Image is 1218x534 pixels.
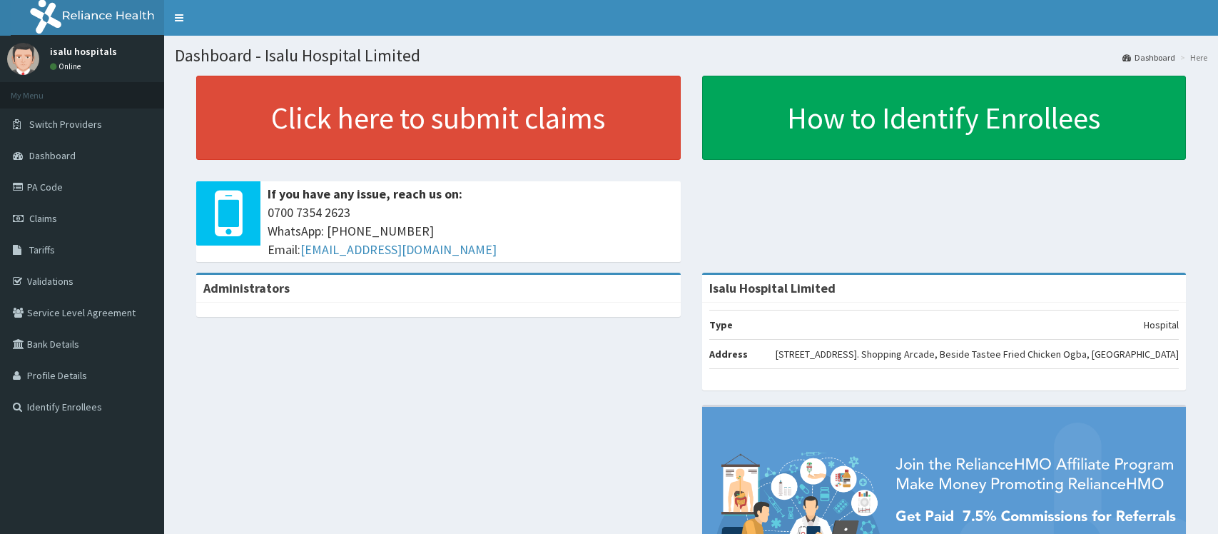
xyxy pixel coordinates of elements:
[268,186,462,202] b: If you have any issue, reach us on:
[709,280,836,296] strong: Isalu Hospital Limited
[709,318,733,331] b: Type
[29,212,57,225] span: Claims
[29,118,102,131] span: Switch Providers
[196,76,681,160] a: Click here to submit claims
[300,241,497,258] a: [EMAIL_ADDRESS][DOMAIN_NAME]
[29,243,55,256] span: Tariffs
[268,203,674,258] span: 0700 7354 2623 WhatsApp: [PHONE_NUMBER] Email:
[1122,51,1175,64] a: Dashboard
[702,76,1187,160] a: How to Identify Enrollees
[50,46,117,56] p: isalu hospitals
[203,280,290,296] b: Administrators
[7,43,39,75] img: User Image
[29,149,76,162] span: Dashboard
[1177,51,1207,64] li: Here
[1144,318,1179,332] p: Hospital
[175,46,1207,65] h1: Dashboard - Isalu Hospital Limited
[709,348,748,361] b: Address
[776,347,1179,361] p: [STREET_ADDRESS]. Shopping Arcade, Beside Tastee Fried Chicken Ogba, [GEOGRAPHIC_DATA]
[50,61,84,71] a: Online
